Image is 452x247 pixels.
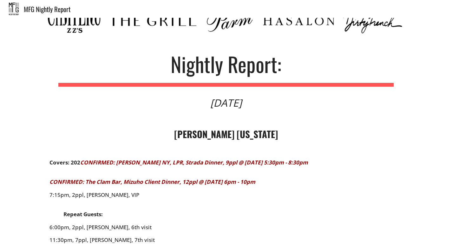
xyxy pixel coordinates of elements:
[24,6,452,12] div: MFG Nightly Report
[171,54,281,74] div: Nightly Report:
[174,127,278,141] strong: [PERSON_NAME] [US_STATE]
[63,210,103,218] strong: Repeat Guests:
[9,3,19,15] img: mfg_nightly.jpeg
[210,98,242,108] div: [DATE]
[49,159,80,166] strong: Covers: 202
[49,159,308,185] font: CONFIRMED: [PERSON_NAME] NY, LPR, Strada Dinner, 9ppl @ [DATE] 5:30pm - 8:30pm CONFIRMED: The Cla...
